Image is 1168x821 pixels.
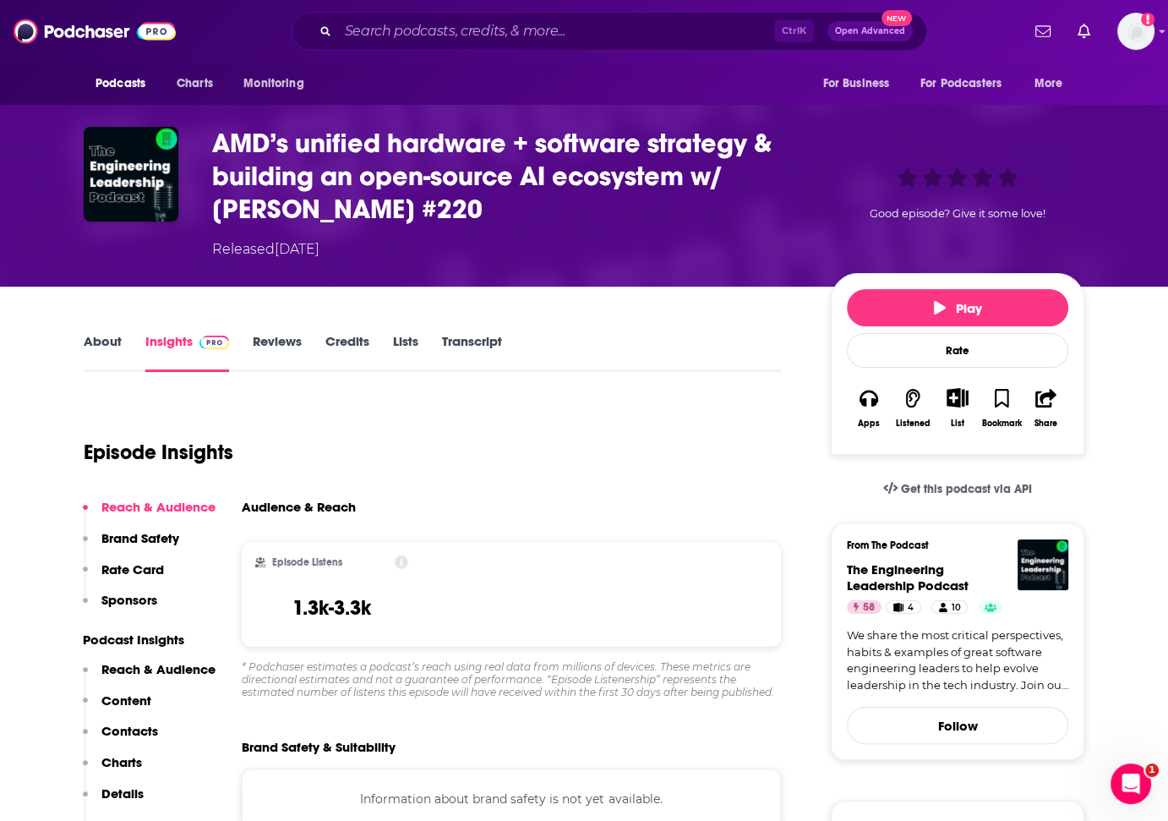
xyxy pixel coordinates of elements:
button: open menu [909,68,1026,100]
a: 10 [931,600,968,614]
button: Reach & Audience [83,661,216,692]
p: Rate Card [101,561,164,577]
div: * Podchaser estimates a podcast’s reach using real data from millions of devices. These metrics a... [242,660,781,698]
button: Show profile menu [1117,13,1154,50]
p: Reach & Audience [101,661,216,677]
button: Show More Button [940,388,974,407]
button: Reach & Audience [83,499,216,530]
a: We share the most critical perspectives, habits & examples of great software engineering leaders ... [847,627,1068,693]
a: Get this podcast via API [870,468,1045,510]
div: Search podcasts, credits, & more... [292,12,927,51]
a: 58 [847,600,881,614]
img: User Profile [1117,13,1154,50]
a: The Engineering Leadership Podcast [847,561,969,594]
button: Charts [83,754,142,785]
a: Reviews [253,333,302,372]
div: Listened [896,419,931,429]
div: Bookmark [982,419,1022,429]
span: 10 [951,599,960,616]
span: For Business [822,72,889,96]
h2: Episode Listens [272,556,342,568]
button: Listened [891,377,935,439]
div: Apps [858,419,880,429]
span: Play [934,300,982,316]
h2: Brand Safety & Suitability [242,739,396,755]
span: Get this podcast via API [901,482,1032,496]
button: Contacts [83,723,158,754]
span: Charts [177,72,213,96]
button: Follow [847,707,1068,744]
svg: Add a profile image [1141,13,1154,26]
div: Share [1034,419,1057,429]
span: 4 [908,599,914,616]
button: open menu [811,68,910,100]
span: 58 [863,599,875,616]
p: Brand Safety [101,530,179,546]
span: More [1034,72,1063,96]
p: Details [101,785,144,802]
button: Share [1024,377,1068,439]
p: Contacts [101,723,158,739]
iframe: Intercom live chat [1111,764,1151,804]
h3: From The Podcast [847,539,1055,551]
span: Open Advanced [835,27,905,36]
button: Rate Card [83,561,164,593]
button: Sponsors [83,592,157,623]
button: Play [847,289,1068,326]
a: About [84,333,122,372]
h1: Episode Insights [84,440,233,465]
button: Apps [847,377,891,439]
span: Monitoring [243,72,303,96]
p: Podcast Insights [83,632,216,648]
img: Podchaser Pro [199,336,229,349]
button: Content [83,692,151,724]
div: Rate [847,333,1068,368]
img: Podchaser - Follow, Share and Rate Podcasts [14,15,176,47]
span: Good episode? Give it some love! [870,207,1045,220]
span: 1 [1145,764,1159,777]
button: open menu [1023,68,1084,100]
img: AMD’s unified hardware + software strategy & building an open-source AI ecosystem w/ Anush Elango... [84,127,178,222]
div: List [951,418,964,429]
a: Transcript [442,333,502,372]
a: Show notifications dropdown [1029,17,1057,46]
p: Content [101,692,151,709]
button: Brand Safety [83,530,179,561]
a: 4 [886,600,921,614]
div: Released [DATE] [212,239,319,260]
button: open menu [232,68,325,100]
h3: Audience & Reach [242,499,356,515]
input: Search podcasts, credits, & more... [338,18,774,45]
span: Logged in as mindyn [1117,13,1154,50]
span: Ctrl K [774,20,814,42]
p: Reach & Audience [101,499,216,515]
span: New [881,10,912,26]
button: Details [83,785,144,817]
a: Charts [166,68,223,100]
a: Lists [393,333,418,372]
a: Show notifications dropdown [1071,17,1097,46]
p: Charts [101,754,142,770]
a: InsightsPodchaser Pro [145,333,229,372]
span: For Podcasters [920,72,1002,96]
a: Credits [325,333,369,372]
button: open menu [84,68,167,100]
button: Open AdvancedNew [827,21,913,41]
h3: AMD’s unified hardware + software strategy & building an open-source AI ecosystem w/ Anush Elango... [212,127,804,226]
p: Sponsors [101,592,157,608]
div: Show More ButtonList [936,377,980,439]
h3: 1.3k-3.3k [292,595,371,621]
img: The Engineering Leadership Podcast [1018,539,1068,590]
button: Bookmark [980,377,1023,439]
span: Podcasts [96,72,145,96]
